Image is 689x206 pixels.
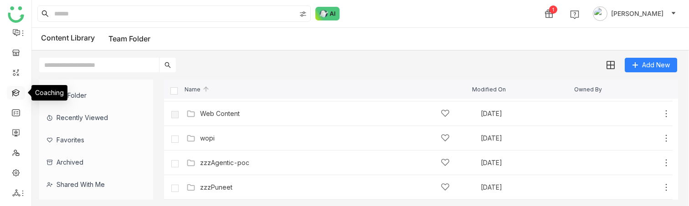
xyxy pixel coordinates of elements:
[186,134,195,143] img: Folder
[39,106,146,129] div: Recently Viewed
[200,135,215,142] a: wopi
[186,183,195,192] img: Folder
[202,85,210,93] img: arrow-up.svg
[186,158,195,167] img: Folder
[39,151,146,173] div: Archived
[570,10,579,19] img: help.svg
[481,111,574,117] div: [DATE]
[186,109,195,118] img: Folder
[185,86,210,92] span: Name
[200,184,232,191] a: zzzPuneet
[642,60,670,70] span: Add New
[108,34,150,43] a: Team Folder
[591,6,678,21] button: [PERSON_NAME]
[299,10,307,18] img: search-type.svg
[8,6,24,23] img: logo
[481,160,574,166] div: [DATE]
[611,9,663,19] span: [PERSON_NAME]
[315,7,340,20] img: ask-buddy-normal.svg
[39,129,146,151] div: Favorites
[625,58,677,72] button: Add New
[200,110,240,117] a: Web Content
[549,5,557,14] div: 1
[39,84,146,106] div: My Folder
[39,173,146,196] div: Shared with me
[481,184,574,191] div: [DATE]
[41,33,150,45] div: Content Library
[607,61,615,69] img: grid.svg
[593,6,607,21] img: avatar
[481,135,574,141] div: [DATE]
[574,86,602,92] span: Owned By
[472,86,506,92] span: Modified On
[200,159,249,166] a: zzzAgentic-poc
